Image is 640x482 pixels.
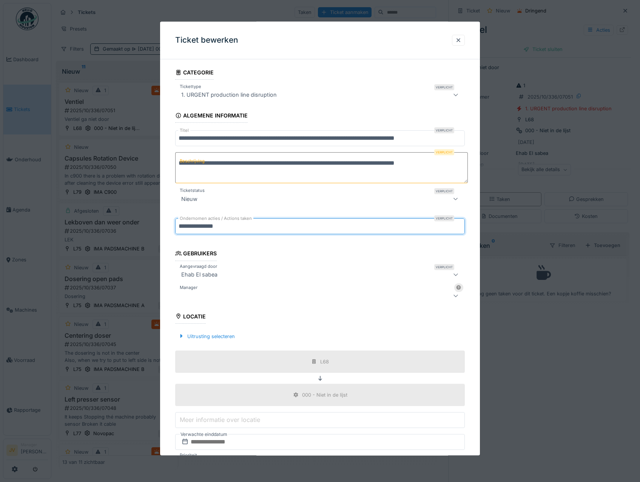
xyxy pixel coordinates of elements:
label: Aangevraagd door [178,263,219,270]
div: L68 [320,358,329,365]
div: 1. URGENT production line disruption [178,91,280,100]
label: Ticketstatus [178,188,206,194]
div: Algemene informatie [175,110,248,123]
label: Verwachte einddatum [180,430,228,439]
label: Manager [178,284,199,291]
label: Meer informatie over locatie [178,416,262,425]
div: Locatie [175,311,206,324]
label: Tickettype [178,84,203,90]
div: Verplicht [434,188,454,195]
label: Titel [178,128,190,134]
div: Nieuw [178,195,200,204]
label: Beschrijving [178,157,206,166]
div: Verplicht [434,216,454,222]
div: Verplicht [434,128,454,134]
label: Prioriteit [178,452,199,459]
div: Ehab El sabea [178,270,221,279]
div: 000 - Niet in de lijst [302,391,347,399]
div: Verplicht [434,85,454,91]
div: Gebruikers [175,248,217,261]
div: Verplicht [434,150,454,156]
div: Categorie [175,67,214,80]
div: Uitrusting selecteren [175,331,238,341]
h3: Ticket bewerken [175,36,238,45]
label: Ondernomen acties / Actions taken [178,216,253,222]
div: Verplicht [434,264,454,270]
